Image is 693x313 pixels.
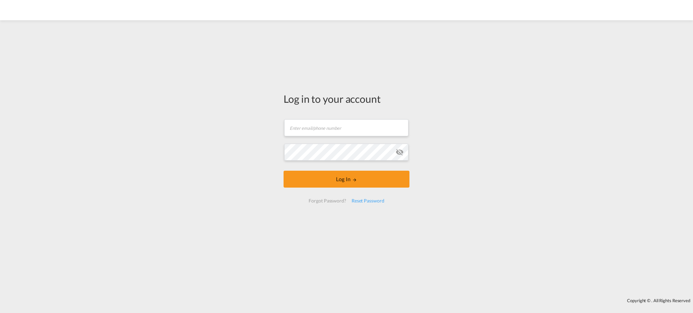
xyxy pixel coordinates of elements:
md-icon: icon-eye-off [396,148,404,156]
button: LOGIN [284,171,409,188]
input: Enter email/phone number [284,119,408,136]
div: Forgot Password? [306,195,349,207]
div: Log in to your account [284,92,409,106]
div: Reset Password [349,195,387,207]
